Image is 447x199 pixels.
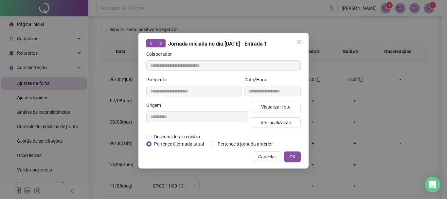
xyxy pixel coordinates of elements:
button: right [156,39,166,47]
button: OK [284,151,301,162]
span: Ver localização [260,119,291,126]
div: Open Intercom Messenger [425,177,440,192]
span: Desconsiderar registro [152,133,203,140]
button: Close [294,37,305,47]
button: Visualizar foto [251,102,301,112]
label: Origem [146,102,165,109]
span: right [158,41,163,46]
span: Cancelar [258,153,276,160]
label: Data/Hora [244,76,271,83]
div: Jornada iniciada no dia [DATE] - Entrada 1 [146,39,301,48]
span: close [297,39,302,45]
label: Protocolo [146,76,170,83]
span: Pertence à jornada anterior [215,140,276,148]
span: Visualizar foto [261,103,291,110]
button: Ver localização [251,117,301,128]
span: OK [289,153,295,160]
span: Pertence à jornada atual [152,140,206,148]
button: left [146,39,156,47]
button: Cancelar [253,151,281,162]
label: Colaborador [146,50,176,58]
span: left [149,41,153,46]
